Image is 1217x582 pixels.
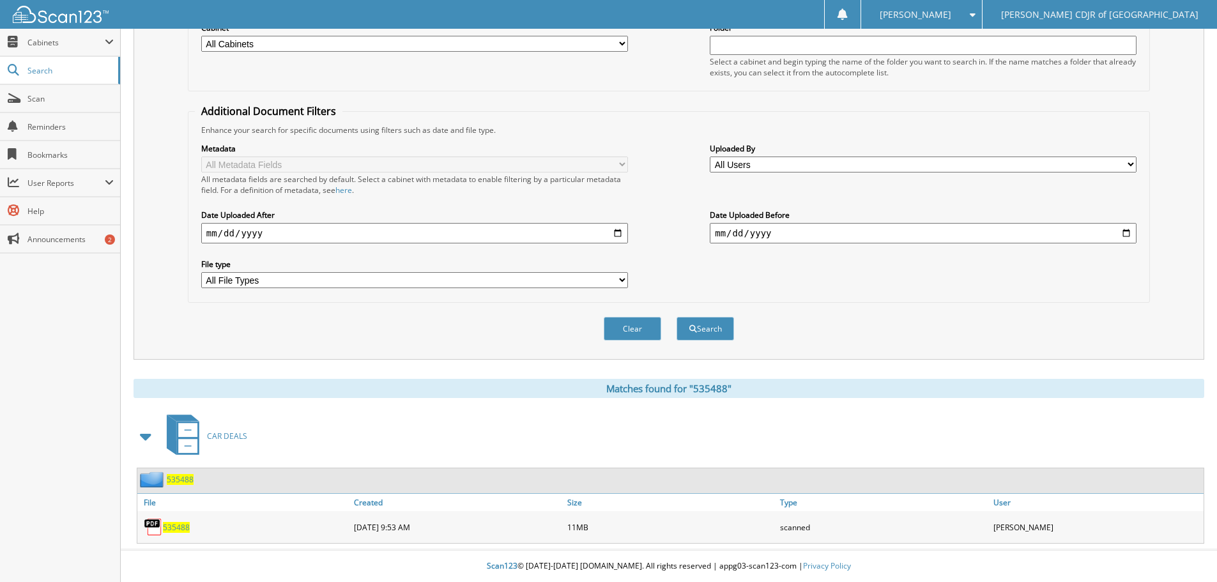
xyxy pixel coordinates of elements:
a: 535488 [167,474,194,485]
div: Select a cabinet and begin typing the name of the folder you want to search in. If the name match... [710,56,1137,78]
span: Help [27,206,114,217]
label: Date Uploaded Before [710,210,1137,220]
a: Type [777,494,990,511]
input: end [710,223,1137,243]
input: start [201,223,628,243]
div: [PERSON_NAME] [990,514,1204,540]
span: Cabinets [27,37,105,48]
img: PDF.png [144,517,163,537]
label: File type [201,259,628,270]
div: Enhance your search for specific documents using filters such as date and file type. [195,125,1143,135]
a: User [990,494,1204,511]
span: CAR DEALS [207,431,247,441]
div: Matches found for "535488" [134,379,1204,398]
label: Uploaded By [710,143,1137,154]
div: scanned [777,514,990,540]
div: 11MB [564,514,777,540]
label: Metadata [201,143,628,154]
span: Bookmarks [27,149,114,160]
button: Clear [604,317,661,341]
a: CAR DEALS [159,411,247,461]
span: Announcements [27,234,114,245]
a: Size [564,494,777,511]
span: Reminders [27,121,114,132]
a: Privacy Policy [803,560,851,571]
span: Search [27,65,112,76]
img: scan123-logo-white.svg [13,6,109,23]
label: Date Uploaded After [201,210,628,220]
span: User Reports [27,178,105,188]
span: Scan123 [487,560,517,571]
div: All metadata fields are searched by default. Select a cabinet with metadata to enable filtering b... [201,174,628,195]
div: 2 [105,234,115,245]
a: here [335,185,352,195]
a: File [137,494,351,511]
legend: Additional Document Filters [195,104,342,118]
div: [DATE] 9:53 AM [351,514,564,540]
button: Search [677,317,734,341]
a: 535488 [163,522,190,533]
span: [PERSON_NAME] [880,11,951,19]
div: © [DATE]-[DATE] [DOMAIN_NAME]. All rights reserved | appg03-scan123-com | [121,551,1217,582]
span: Scan [27,93,114,104]
img: folder2.png [140,471,167,487]
span: [PERSON_NAME] CDJR of [GEOGRAPHIC_DATA] [1001,11,1198,19]
a: Created [351,494,564,511]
